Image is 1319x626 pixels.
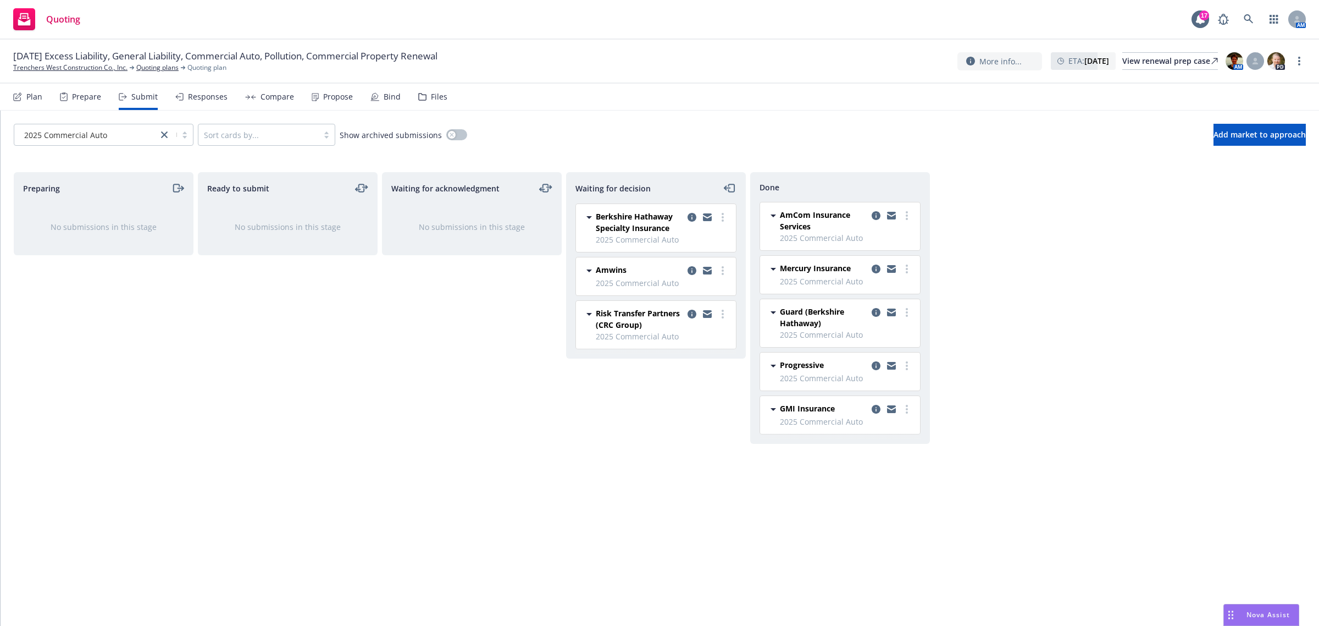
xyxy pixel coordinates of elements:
span: 2025 Commercial Auto [780,276,913,287]
a: copy logging email [701,307,714,321]
div: 17 [1199,10,1209,20]
strong: [DATE] [1084,56,1109,66]
a: copy logging email [701,264,714,277]
div: Files [431,92,447,101]
div: No submissions in this stage [216,221,359,233]
span: Progressive [780,359,824,371]
button: More info... [957,52,1042,70]
a: more [900,262,913,276]
span: 2025 Commercial Auto [780,372,913,384]
div: Compare [261,92,294,101]
span: Add market to approach [1213,129,1306,140]
a: Report a Bug [1212,8,1234,30]
a: Switch app [1263,8,1285,30]
a: more [716,264,729,277]
a: moveLeftRight [539,182,552,195]
a: more [900,306,913,319]
span: 2025 Commercial Auto [780,416,913,427]
a: copy logging email [685,211,699,224]
a: more [716,307,729,321]
div: Responses [188,92,228,101]
button: Nova Assist [1223,604,1299,626]
span: Waiting for acknowledgment [391,183,500,194]
a: copy logging email [885,306,898,319]
div: Drag to move [1224,605,1238,625]
a: copy logging email [869,262,883,276]
span: 2025 Commercial Auto [24,129,107,141]
span: 2025 Commercial Auto [780,329,913,341]
div: Plan [26,92,42,101]
span: Risk Transfer Partners (CRC Group) [596,307,683,331]
span: 2025 Commercial Auto [780,232,913,244]
a: copy logging email [885,209,898,222]
a: moveRight [171,182,184,195]
span: Mercury Insurance [780,262,851,274]
span: AmCom Insurance Services [780,209,867,232]
a: Trenchers West Construction Co., Inc. [13,63,128,73]
span: Waiting for decision [575,183,651,194]
a: copy logging email [869,359,883,372]
button: Add market to approach [1213,124,1306,146]
a: more [900,209,913,222]
span: Guard (Berkshire Hathaway) [780,306,867,329]
div: Propose [323,92,353,101]
div: No submissions in this stage [32,221,175,233]
span: ETA : [1068,55,1109,67]
a: copy logging email [885,403,898,416]
div: Prepare [72,92,101,101]
a: copy logging email [869,306,883,319]
span: Quoting [46,15,80,24]
span: GMI Insurance [780,403,835,414]
a: copy logging email [885,359,898,372]
img: photo [1267,52,1285,70]
div: View renewal prep case [1122,53,1218,69]
span: [DATE] Excess Liability, General Liability, Commercial Auto, Pollution, Commercial Property Renewal [13,50,437,63]
a: close [158,128,171,141]
a: more [900,403,913,416]
a: more [716,211,729,224]
a: moveLeftRight [355,182,368,195]
span: More info... [979,56,1022,67]
a: copy logging email [885,262,898,276]
span: 2025 Commercial Auto [20,129,152,141]
span: Done [760,182,779,193]
span: 2025 Commercial Auto [596,331,729,342]
span: Ready to submit [207,183,269,194]
a: copy logging email [869,403,883,416]
span: Amwins [596,264,627,276]
a: Quoting plans [136,63,179,73]
a: more [1293,54,1306,68]
a: Search [1238,8,1260,30]
a: copy logging email [685,264,699,277]
div: Bind [384,92,401,101]
span: Nova Assist [1246,610,1290,619]
div: Submit [131,92,158,101]
span: Berkshire Hathaway Specialty Insurance [596,211,683,234]
img: photo [1226,52,1243,70]
div: No submissions in this stage [400,221,544,233]
a: Quoting [9,4,85,35]
a: copy logging email [685,307,699,321]
span: 2025 Commercial Auto [596,234,729,245]
span: Quoting plan [187,63,226,73]
span: Preparing [23,183,60,194]
a: View renewal prep case [1122,52,1218,70]
a: more [900,359,913,372]
a: copy logging email [869,209,883,222]
a: copy logging email [701,211,714,224]
a: moveLeft [723,182,736,195]
span: 2025 Commercial Auto [596,277,729,289]
span: Show archived submissions [340,129,442,141]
